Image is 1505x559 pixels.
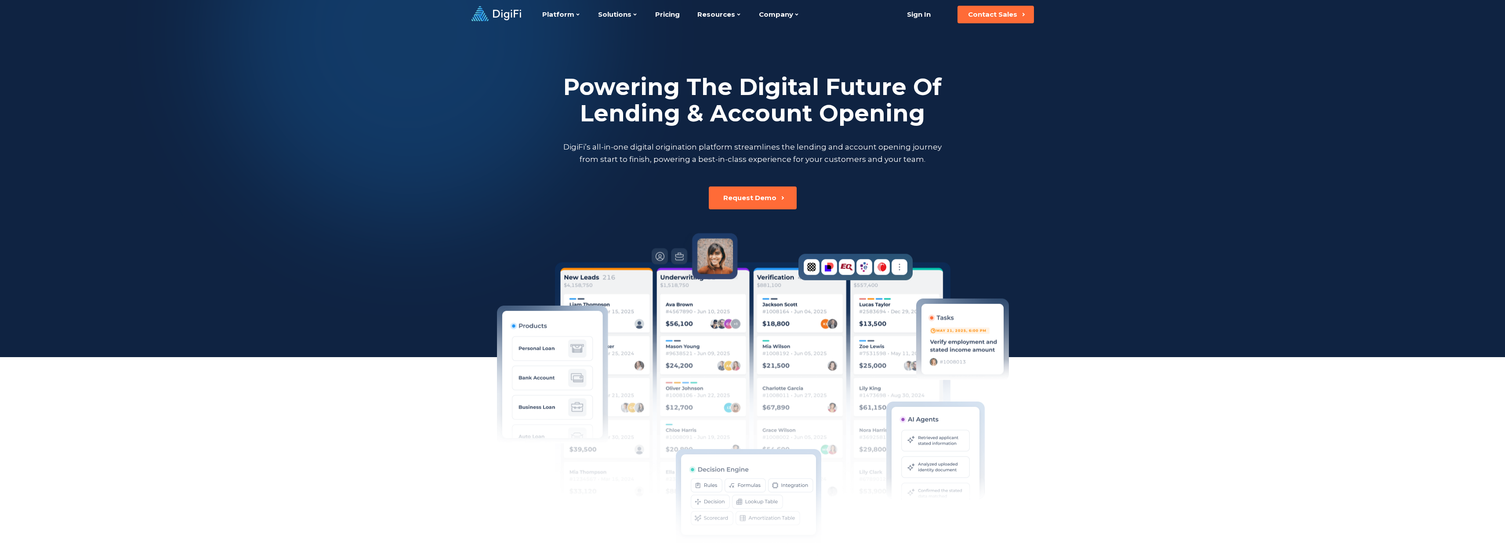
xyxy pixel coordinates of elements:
[968,10,1017,19] div: Contact Sales
[562,74,944,127] h2: Powering The Digital Future Of Lending & Account Opening
[709,186,797,209] button: Request Demo
[957,6,1034,23] button: Contact Sales
[562,141,944,165] p: DigiFi’s all-in-one digital origination platform streamlines the lending and account opening jour...
[723,194,776,202] div: Request Demo
[896,6,942,23] a: Sign In
[555,263,950,513] img: Cards list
